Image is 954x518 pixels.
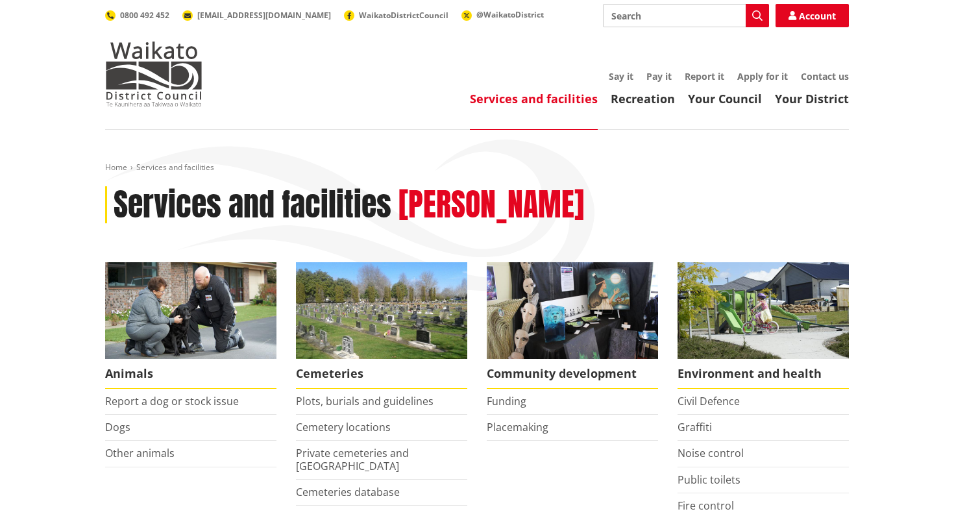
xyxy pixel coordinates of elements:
a: Services and facilities [470,91,598,106]
span: Services and facilities [136,162,214,173]
a: Placemaking [487,420,548,434]
a: New housing in Pokeno Environment and health [678,262,849,389]
a: Report it [685,70,724,82]
span: Animals [105,359,276,389]
a: Civil Defence [678,394,740,408]
span: Environment and health [678,359,849,389]
img: New housing in Pokeno [678,262,849,359]
a: Fire control [678,499,734,513]
span: WaikatoDistrictCouncil [359,10,448,21]
a: Cemetery locations [296,420,391,434]
a: [EMAIL_ADDRESS][DOMAIN_NAME] [182,10,331,21]
a: Your Council [688,91,762,106]
a: Apply for it [737,70,788,82]
span: 0800 492 452 [120,10,169,21]
a: Public toilets [678,473,740,487]
a: Pay it [646,70,672,82]
a: Dogs [105,420,130,434]
a: Home [105,162,127,173]
a: WaikatoDistrictCouncil [344,10,448,21]
a: Other animals [105,446,175,460]
h1: Services and facilities [114,186,391,224]
img: Animal Control [105,262,276,359]
a: Cemeteries database [296,485,400,499]
span: [EMAIL_ADDRESS][DOMAIN_NAME] [197,10,331,21]
span: @WaikatoDistrict [476,9,544,20]
h2: [PERSON_NAME] [398,186,584,224]
input: Search input [603,4,769,27]
a: @WaikatoDistrict [461,9,544,20]
a: Recreation [611,91,675,106]
a: Graffiti [678,420,712,434]
a: Your District [775,91,849,106]
a: Say it [609,70,633,82]
img: Huntly Cemetery [296,262,467,359]
a: Huntly Cemetery Cemeteries [296,262,467,389]
a: Funding [487,394,526,408]
img: Waikato District Council - Te Kaunihera aa Takiwaa o Waikato [105,42,202,106]
a: 0800 492 452 [105,10,169,21]
a: Noise control [678,446,744,460]
a: Matariki Travelling Suitcase Art Exhibition Community development [487,262,658,389]
span: Community development [487,359,658,389]
a: Private cemeteries and [GEOGRAPHIC_DATA] [296,446,409,473]
a: Report a dog or stock issue [105,394,239,408]
a: Contact us [801,70,849,82]
nav: breadcrumb [105,162,849,173]
img: Matariki Travelling Suitcase Art Exhibition [487,262,658,359]
a: Waikato District Council Animal Control team Animals [105,262,276,389]
span: Cemeteries [296,359,467,389]
a: Account [776,4,849,27]
a: Plots, burials and guidelines [296,394,434,408]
